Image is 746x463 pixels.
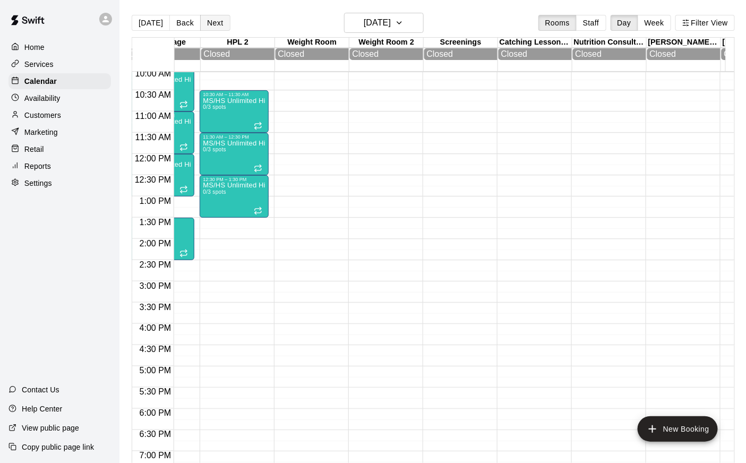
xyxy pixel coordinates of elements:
div: Closed [353,49,421,59]
span: Recurring event [179,103,188,112]
span: 6:00 PM [137,369,174,378]
span: 12:30 PM [132,135,174,144]
a: Marketing [8,124,111,140]
p: Calendar [24,76,57,87]
span: 5:00 PM [137,327,174,336]
a: Home [8,39,111,55]
div: [PERSON_NAME] (Zenith Remote Communication) [647,38,721,48]
span: 4:30 PM [137,305,174,314]
div: Closed [576,49,644,59]
a: Reports [8,158,111,174]
a: Calendar [8,73,111,89]
div: Closed [501,49,569,59]
span: 3:00 PM [137,242,174,251]
span: 7:00 PM [137,411,174,421]
span: 0/3 spots filled [203,107,226,113]
button: [DATE] [344,13,424,33]
div: 12:30 PM – 1:30 PM [203,137,265,142]
div: Weight Room [275,38,349,48]
div: Closed [427,49,495,59]
span: 5:30 PM [137,348,174,357]
p: Customers [24,110,61,121]
p: Copy public page link [22,442,94,452]
span: 2:00 PM [137,199,174,208]
div: 11:30 AM – 12:30 PM [203,95,265,100]
span: 8:00 PM [137,454,174,463]
div: Closed [204,49,272,59]
a: Customers [8,107,111,123]
p: Retail [24,144,44,155]
a: Availability [8,90,111,106]
span: 12:00 PM [132,114,174,123]
div: 12:30 PM – 1:30 PM: MS/HS Unlimited Hitting [200,135,269,178]
span: 2:30 PM [137,220,174,229]
button: [DATE] [132,15,170,31]
span: Recurring event [254,124,262,133]
button: Filter View [675,15,735,31]
div: Weight Room 2 [349,38,424,48]
p: Contact Us [22,384,59,395]
p: Help Center [22,404,62,414]
span: Recurring event [179,145,188,154]
a: Settings [8,175,111,191]
span: 11:00 AM [133,72,174,81]
span: Recurring event [179,209,188,218]
p: Availability [24,93,61,104]
button: Back [169,15,201,31]
span: 4:00 PM [137,284,174,293]
div: Closed [278,49,346,59]
div: Catching Lessons (PPL) [498,38,572,48]
div: Closed [650,49,718,59]
div: Nutrition Consultation Meeting [572,38,647,48]
a: Retail [8,141,111,157]
p: Home [24,42,45,53]
div: Screenings [424,38,498,48]
p: Reports [24,161,51,172]
span: 11:30 AM [133,93,174,102]
p: View public page [22,423,79,433]
span: Recurring event [254,167,262,175]
span: 1:00 PM [137,157,174,166]
button: Day [611,15,638,31]
button: Week [638,15,671,31]
span: 6:30 PM [137,390,174,399]
span: 3:30 PM [137,263,174,272]
button: Next [200,15,230,31]
button: Rooms [538,15,577,31]
span: 1:30 PM [137,178,174,187]
p: Settings [24,178,52,188]
button: Staff [576,15,606,31]
p: Marketing [24,127,58,138]
div: 11:30 AM – 12:30 PM: MS/HS Unlimited Hitting [200,93,269,135]
button: add [638,416,718,442]
p: Services [24,59,54,70]
h6: [DATE] [364,15,391,30]
span: Recurring event [254,82,262,90]
div: HPL 2 [201,38,275,48]
span: 0/3 spots filled [203,149,226,155]
a: Services [8,56,111,72]
span: 7:30 PM [137,433,174,442]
